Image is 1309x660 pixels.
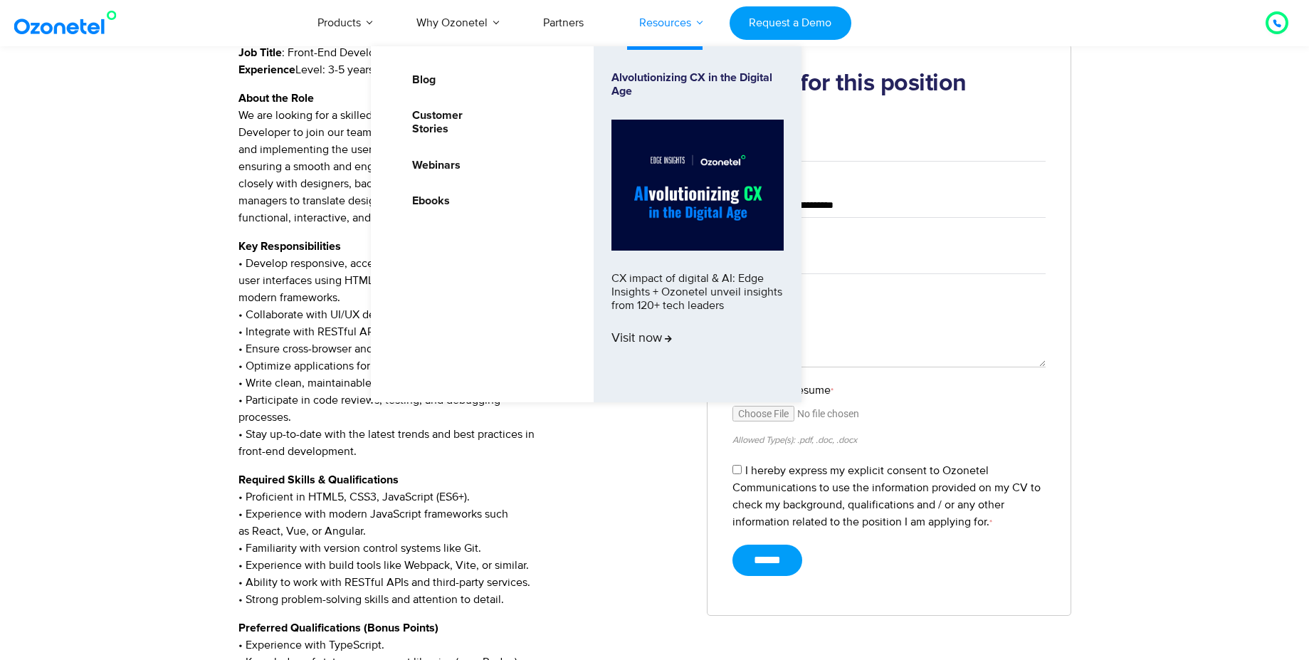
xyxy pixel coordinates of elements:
h2: Apply for this position [732,70,1046,98]
label: Phone [732,232,1046,249]
p: : Front-End Developer Level: 3-5 years [238,44,686,78]
strong: Experience [238,64,295,75]
a: Ebooks [403,192,452,210]
label: Email [732,176,1046,193]
a: Blog [403,71,438,89]
p: • Proficient in HTML5, CSS3, JavaScript (ES6+). • Experience with modern JavaScript frameworks su... [238,471,686,608]
a: Webinars [403,157,463,174]
a: Alvolutionizing CX in the Digital AgeCX impact of digital & AI: Edge Insights + Ozonetel unveil i... [611,71,784,377]
small: Allowed Type(s): .pdf, .doc, .docx [732,434,857,446]
label: Upload CV/Resume [732,382,1046,399]
strong: About the Role [238,93,314,104]
strong: Job Title [238,47,282,58]
strong: Preferred Qualifications (Bonus Points) [238,622,438,634]
label: Cover Letter [732,288,1046,305]
span: Visit now [611,331,672,347]
strong: Required Skills & Qualifications [238,474,399,486]
img: Alvolutionizing.jpg [611,120,784,251]
a: Customer Stories [403,107,501,138]
label: I hereby express my explicit consent to Ozonetel Communications to use the information provided o... [732,463,1041,529]
a: Request a Demo [730,6,851,40]
p: • Develop responsive, accessible, and high-performance user interfaces using HTML, CSS, JavaScrip... [238,238,686,460]
label: Full Name [732,120,1046,137]
strong: Key Responsibilities [238,241,341,252]
p: We are looking for a skilled and passionate Front-End Developer to join our team. You will be res... [238,90,686,226]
